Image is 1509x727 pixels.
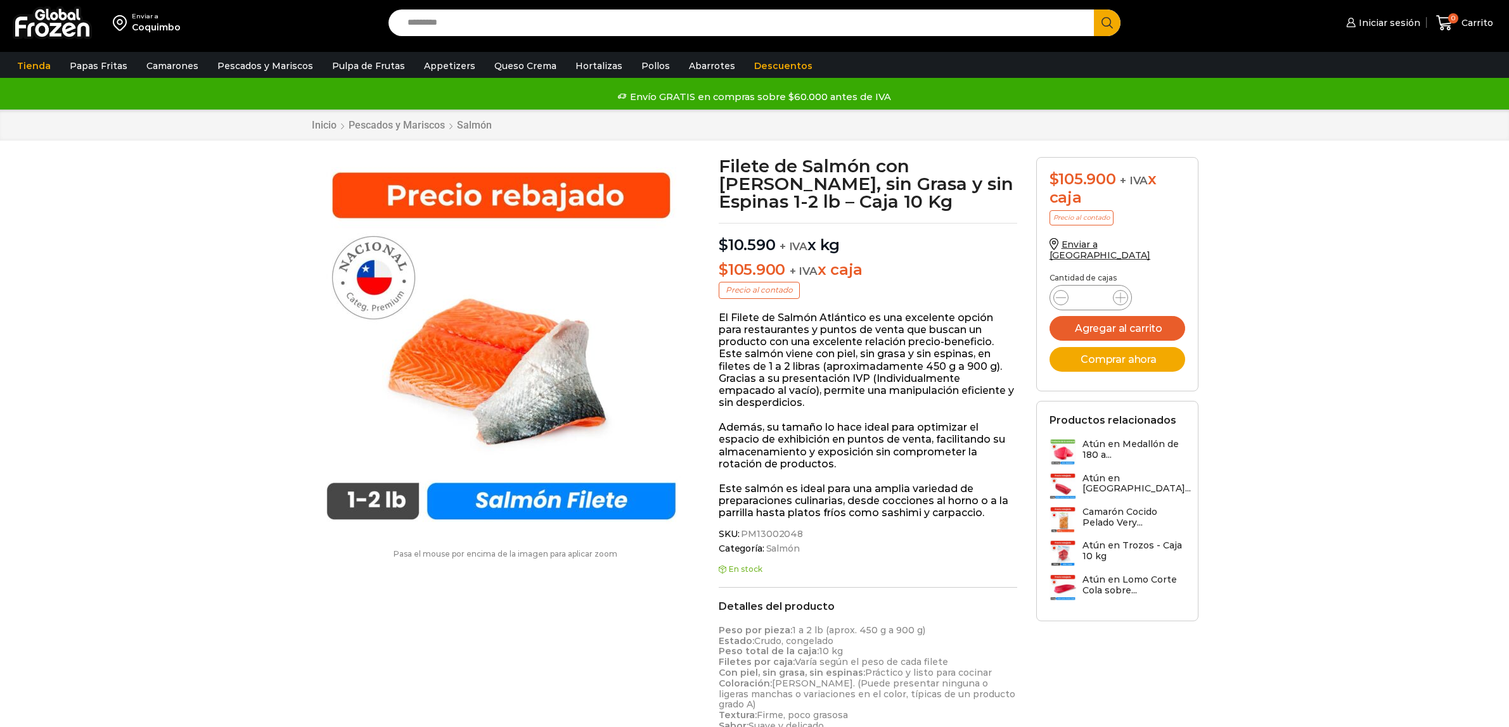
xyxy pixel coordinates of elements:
[719,709,757,721] strong: Textura:
[719,260,785,279] bdi: 105.900
[348,119,446,131] a: Pescados y Mariscos
[569,54,629,78] a: Hortalizas
[719,157,1017,210] h1: Filete de Salmón con [PERSON_NAME], sin Grasa y sin Espinas 1-2 lb – Caja 10 Kg
[719,635,754,647] strong: Estado:
[719,678,772,689] strong: Coloración:
[311,157,691,537] img: filete salmon 1-2 libras
[1050,239,1151,261] a: Enviar a [GEOGRAPHIC_DATA]
[719,543,1017,554] span: Categoría:
[11,54,57,78] a: Tienda
[311,119,492,131] nav: Breadcrumb
[719,667,865,678] strong: Con piel, sin grasa, sin espinas:
[1082,540,1185,562] h3: Atún en Trozos - Caja 10 kg
[63,54,134,78] a: Papas Fritas
[140,54,205,78] a: Camarones
[311,119,337,131] a: Inicio
[719,483,1017,519] p: Este salmón es ideal para una amplia variedad de preparaciones culinarias, desde cocciones al hor...
[1050,170,1116,188] bdi: 105.900
[719,529,1017,540] span: SKU:
[764,543,800,554] a: Salmón
[418,54,482,78] a: Appetizers
[1120,174,1148,187] span: + IVA
[719,236,775,254] bdi: 10.590
[1356,16,1420,29] span: Iniciar sesión
[635,54,676,78] a: Pollos
[132,21,181,34] div: Coquimbo
[1050,316,1185,341] button: Agregar al carrito
[683,54,742,78] a: Abarrotes
[1050,439,1185,466] a: Atún en Medallón de 180 a...
[456,119,492,131] a: Salmón
[719,645,819,657] strong: Peso total de la caja:
[748,54,819,78] a: Descuentos
[719,600,1017,612] h2: Detalles del producto
[719,656,795,667] strong: Filetes por caja:
[1050,274,1185,282] p: Cantidad de cajas
[1082,439,1185,460] h3: Atún en Medallón de 180 a...
[719,421,1017,470] p: Además, su tamaño lo hace ideal para optimizar el espacio de exhibición en puntos de venta, facil...
[739,529,803,540] span: PM13002048
[780,240,807,253] span: + IVA
[326,54,411,78] a: Pulpa de Frutas
[113,12,132,34] img: address-field-icon.svg
[1050,210,1114,225] p: Precio al contado
[1050,507,1185,534] a: Camarón Cocido Pelado Very...
[211,54,319,78] a: Pescados y Mariscos
[719,223,1017,255] p: x kg
[1458,16,1493,29] span: Carrito
[1050,170,1059,188] span: $
[719,312,1017,409] p: El Filete de Salmón Atlántico es una excelente opción para restaurantes y puntos de venta que bus...
[1448,13,1458,23] span: 0
[132,12,181,21] div: Enviar a
[1343,10,1420,35] a: Iniciar sesión
[719,624,792,636] strong: Peso por pieza:
[1079,289,1103,307] input: Product quantity
[1050,347,1185,372] button: Comprar ahora
[1050,170,1185,207] div: x caja
[1082,473,1191,495] h3: Atún en [GEOGRAPHIC_DATA]...
[719,261,1017,279] p: x caja
[1082,507,1185,528] h3: Camarón Cocido Pelado Very...
[719,260,728,279] span: $
[719,282,800,298] p: Precio al contado
[790,265,818,277] span: + IVA
[1433,8,1496,38] a: 0 Carrito
[1050,540,1185,567] a: Atún en Trozos - Caja 10 kg
[1050,414,1176,426] h2: Productos relacionados
[1082,574,1185,596] h3: Atún en Lomo Corte Cola sobre...
[719,236,728,254] span: $
[1050,574,1185,602] a: Atún en Lomo Corte Cola sobre...
[488,54,563,78] a: Queso Crema
[719,565,1017,574] p: En stock
[1050,473,1191,500] a: Atún en [GEOGRAPHIC_DATA]...
[311,550,700,559] p: Pasa el mouse por encima de la imagen para aplicar zoom
[1094,9,1121,36] button: Search button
